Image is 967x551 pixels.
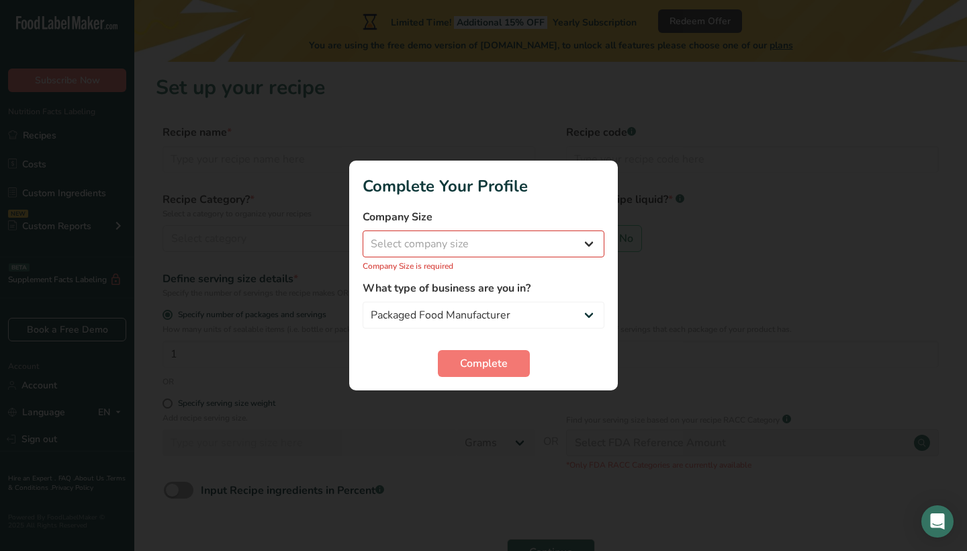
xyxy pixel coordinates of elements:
h1: Complete Your Profile [363,174,604,198]
div: Open Intercom Messenger [921,505,954,538]
label: Company Size [363,209,604,225]
p: Company Size is required [363,260,604,272]
button: Complete [438,350,530,377]
span: Complete [460,355,508,372]
label: What type of business are you in? [363,280,604,296]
